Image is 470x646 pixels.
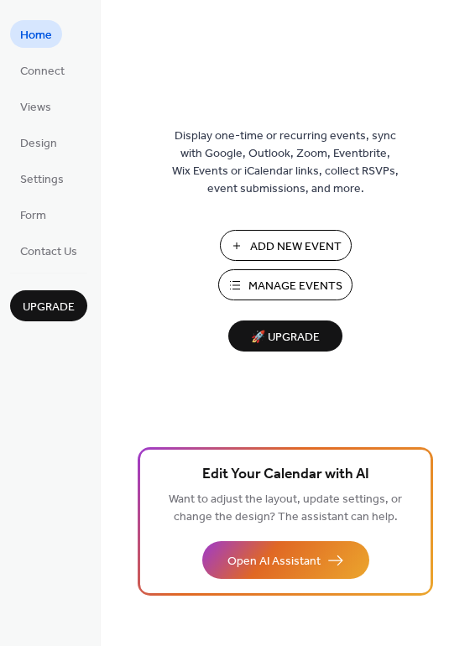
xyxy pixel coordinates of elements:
[202,463,369,487] span: Edit Your Calendar with AI
[10,20,62,48] a: Home
[228,320,342,352] button: 🚀 Upgrade
[23,299,75,316] span: Upgrade
[250,238,342,256] span: Add New Event
[202,541,369,579] button: Open AI Assistant
[20,135,57,153] span: Design
[169,488,402,529] span: Want to adjust the layout, update settings, or change the design? The assistant can help.
[20,27,52,44] span: Home
[20,63,65,81] span: Connect
[20,171,64,189] span: Settings
[10,290,87,321] button: Upgrade
[10,128,67,156] a: Design
[20,243,77,261] span: Contact Us
[248,278,342,295] span: Manage Events
[20,207,46,225] span: Form
[220,230,352,261] button: Add New Event
[238,326,332,349] span: 🚀 Upgrade
[227,553,321,570] span: Open AI Assistant
[10,201,56,228] a: Form
[20,99,51,117] span: Views
[10,92,61,120] a: Views
[10,164,74,192] a: Settings
[10,237,87,264] a: Contact Us
[172,128,399,198] span: Display one-time or recurring events, sync with Google, Outlook, Zoom, Eventbrite, Wix Events or ...
[10,56,75,84] a: Connect
[218,269,352,300] button: Manage Events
